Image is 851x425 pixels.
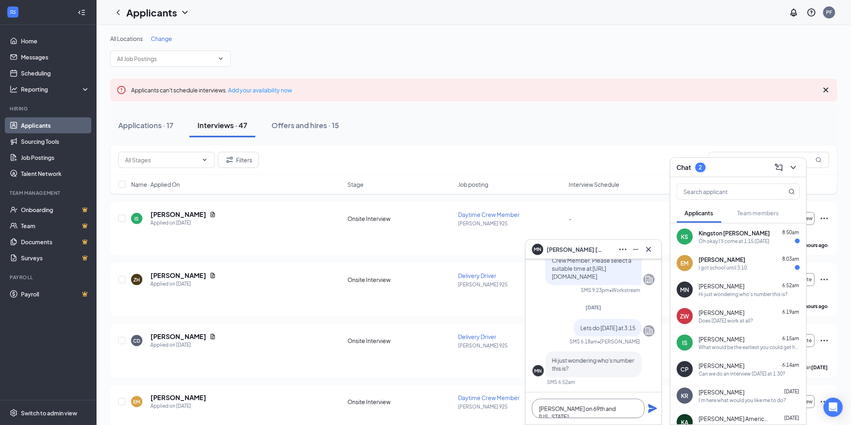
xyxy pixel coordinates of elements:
svg: Company [644,275,654,284]
div: IS [682,339,688,347]
h1: Applicants [126,6,177,19]
div: I'm here what would you like me to do? [699,397,786,404]
span: 6:15am [783,335,800,341]
svg: Ellipses [820,336,829,345]
textarea: [PERSON_NAME] on 69th and [US_STATE] [532,399,645,418]
span: Daytime Crew Member [458,211,520,218]
div: CD [133,337,140,344]
a: PayrollCrown [21,286,90,302]
div: SMS 9:23pm [581,287,609,294]
svg: QuestionInfo [807,8,816,17]
svg: MagnifyingGlass [816,157,822,163]
svg: Ellipses [820,397,829,407]
svg: ComposeMessage [774,163,784,172]
span: - [569,215,572,222]
div: Applied on [DATE] [150,280,216,288]
button: Minimize [629,243,642,256]
span: Job posting [458,180,489,188]
div: EM [134,398,140,405]
div: ZW [680,312,689,320]
div: Open Intercom Messenger [824,398,843,417]
div: Hiring [10,105,88,112]
span: [PERSON_NAME] [699,309,745,317]
svg: Ellipses [820,275,829,284]
a: Add your availability now [228,86,292,94]
span: Delivery Driver [458,333,497,340]
svg: ChevronLeft [113,8,123,17]
div: Onsite Interview [347,215,453,223]
svg: MagnifyingGlass [789,188,795,195]
a: Scheduling [21,65,90,81]
svg: ChevronDown [201,157,208,163]
span: [PERSON_NAME] [PERSON_NAME] [547,245,603,254]
h5: [PERSON_NAME] [150,332,206,341]
span: Hi just wondering who's number this is? [552,357,634,372]
span: Team members [738,209,779,217]
div: CP [681,365,689,373]
div: Applied on [DATE] [150,219,216,227]
svg: ChevronDown [218,55,224,62]
svg: Cross [821,85,831,95]
div: SMS 6:52am [547,379,575,386]
span: 8:50am [783,229,800,235]
span: [PERSON_NAME] [699,362,745,370]
svg: Ellipses [820,214,829,223]
div: IS [135,215,139,222]
div: Payroll [10,274,88,281]
a: Talent Network [21,166,90,182]
span: Interview Schedule [569,180,620,188]
h3: Chat [677,163,691,172]
div: Switch to admin view [21,409,77,417]
svg: Filter [225,155,234,165]
a: TeamCrown [21,218,90,234]
span: Lets do [DATE] at 3:15 [580,324,635,331]
div: 2 [699,164,702,171]
div: ZH [134,276,140,283]
p: [PERSON_NAME] 925 [458,220,564,227]
div: Onsite Interview [347,337,453,345]
div: Can we do an interview [DATE] at 1:30? [699,370,785,377]
div: Applied on [DATE] [150,341,216,349]
div: KR [681,392,689,400]
h5: [PERSON_NAME] [150,393,206,402]
div: Hi just wondering who's number this is? [699,291,788,298]
div: Oh okay I'll come at 1:15 [DATE] [699,238,770,245]
svg: Document [210,211,216,218]
svg: Notifications [789,8,799,17]
p: [PERSON_NAME] 925 [458,342,564,349]
svg: Analysis [10,85,18,93]
span: [DATE] [586,304,602,311]
span: Delivery Driver [458,272,497,279]
span: [PERSON_NAME] [699,255,746,264]
svg: Company [644,326,654,336]
svg: ChevronDown [789,163,798,172]
span: [PERSON_NAME] [699,388,745,396]
svg: ChevronDown [180,8,190,17]
svg: Ellipses [618,245,628,254]
svg: Cross [644,245,654,254]
a: Messages [21,49,90,65]
svg: Error [117,85,126,95]
div: KS [681,233,689,241]
svg: Document [210,272,216,279]
svg: WorkstreamLogo [9,8,17,16]
span: 6:14am [783,362,800,368]
div: Onsite Interview [347,398,453,406]
span: Kingston [PERSON_NAME] [699,229,770,237]
span: [PERSON_NAME] American Horse [699,415,771,423]
span: Name · Applied On [131,180,180,188]
button: ComposeMessage [773,161,785,174]
svg: Document [210,333,216,340]
span: • [PERSON_NAME] [598,338,640,345]
svg: Collapse [78,8,86,16]
div: PF [826,9,832,16]
p: [PERSON_NAME] 925 [458,403,564,410]
span: 6:19am [783,309,800,315]
div: SMS 6:18am [569,338,598,345]
div: MN [534,368,542,374]
span: Change [151,35,172,42]
svg: Plane [648,404,658,413]
a: Home [21,33,90,49]
span: • Workstream [609,287,640,294]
